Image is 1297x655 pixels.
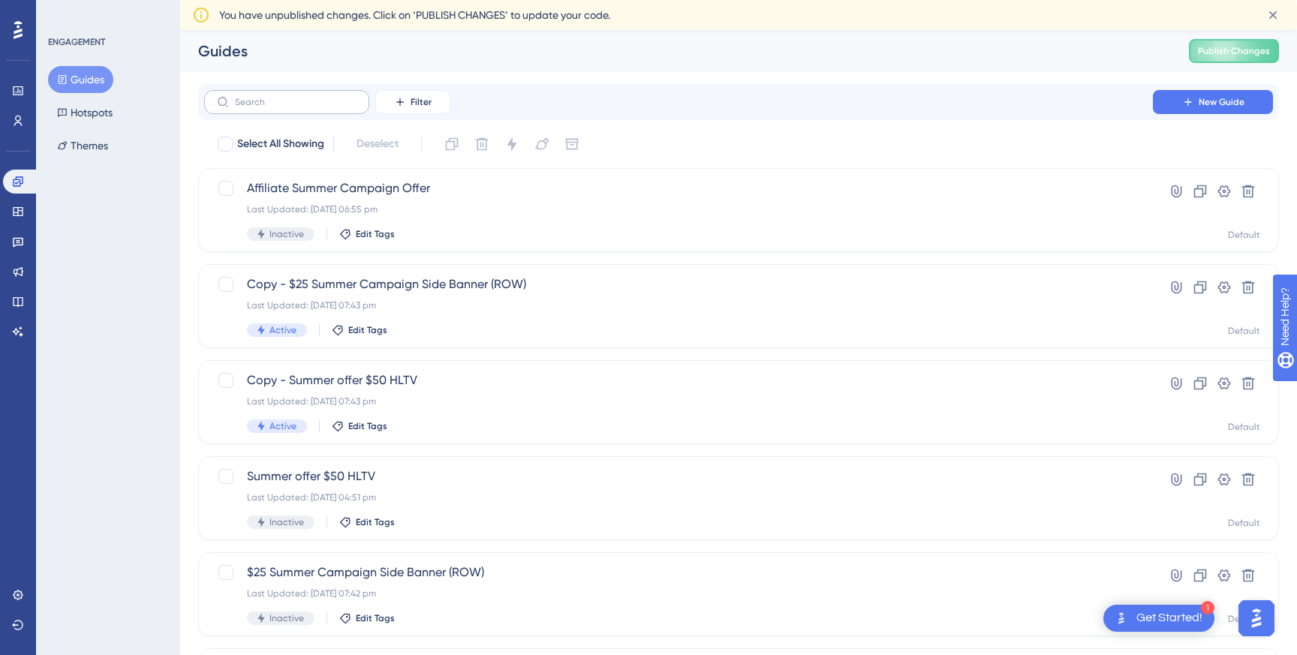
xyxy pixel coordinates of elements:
[1228,421,1260,433] div: Default
[269,324,296,336] span: Active
[269,228,304,240] span: Inactive
[356,612,395,624] span: Edit Tags
[1228,613,1260,625] div: Default
[332,324,387,336] button: Edit Tags
[48,132,117,159] button: Themes
[48,36,105,48] div: ENGAGEMENT
[1136,610,1202,626] div: Get Started!
[48,99,122,126] button: Hotspots
[247,371,1110,389] span: Copy - Summer offer $50 HLTV
[1153,90,1273,114] button: New Guide
[247,563,1110,581] span: $25 Summer Campaign Side Banner (ROW)
[48,66,113,93] button: Guides
[247,395,1110,407] div: Last Updated: [DATE] 07:43 pm
[339,228,395,240] button: Edit Tags
[247,299,1110,311] div: Last Updated: [DATE] 07:43 pm
[1228,325,1260,337] div: Default
[339,516,395,528] button: Edit Tags
[411,96,432,108] span: Filter
[332,420,387,432] button: Edit Tags
[247,467,1110,485] span: Summer offer $50 HLTV
[269,612,304,624] span: Inactive
[1228,517,1260,529] div: Default
[247,491,1110,503] div: Last Updated: [DATE] 04:51 pm
[356,228,395,240] span: Edit Tags
[375,90,450,114] button: Filter
[1199,96,1244,108] span: New Guide
[235,97,357,107] input: Search
[339,612,395,624] button: Edit Tags
[219,6,610,24] span: You have unpublished changes. Click on ‘PUBLISH CHANGES’ to update your code.
[269,420,296,432] span: Active
[1103,605,1214,632] div: Open Get Started! checklist, remaining modules: 1
[237,135,324,153] span: Select All Showing
[348,420,387,432] span: Edit Tags
[1189,39,1279,63] button: Publish Changes
[348,324,387,336] span: Edit Tags
[1228,229,1260,241] div: Default
[1201,601,1214,614] div: 1
[247,179,1110,197] span: Affiliate Summer Campaign Offer
[356,516,395,528] span: Edit Tags
[269,516,304,528] span: Inactive
[1112,609,1130,627] img: launcher-image-alternative-text
[343,131,412,158] button: Deselect
[1234,596,1279,641] iframe: UserGuiding AI Assistant Launcher
[1198,45,1270,57] span: Publish Changes
[247,587,1110,599] div: Last Updated: [DATE] 07:42 pm
[198,41,1151,62] div: Guides
[35,4,94,22] span: Need Help?
[357,135,399,153] span: Deselect
[247,275,1110,293] span: Copy - $25 Summer Campaign Side Banner (ROW)
[247,203,1110,215] div: Last Updated: [DATE] 06:55 pm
